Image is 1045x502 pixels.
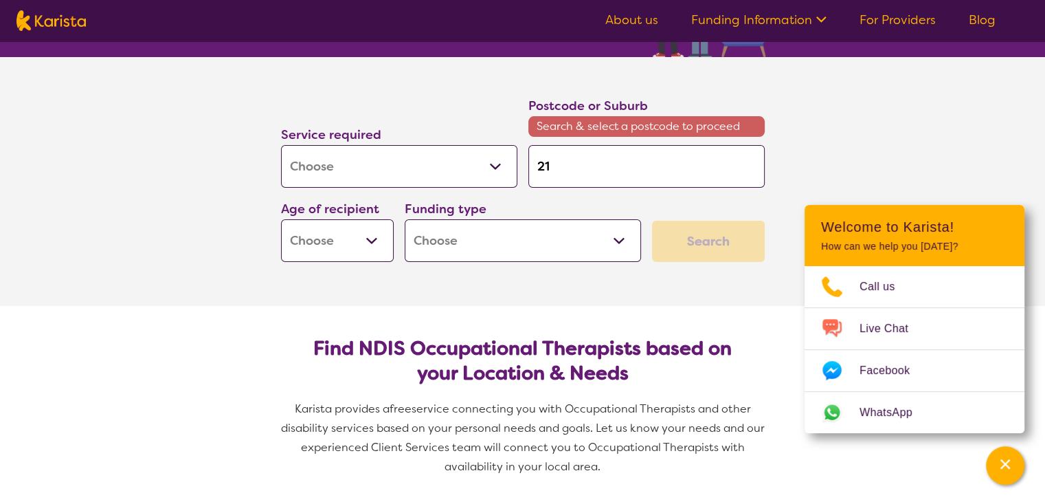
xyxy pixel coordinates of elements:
label: Funding type [405,201,486,217]
input: Type [528,145,765,188]
label: Postcode or Suburb [528,98,648,114]
a: Blog [969,12,996,28]
ul: Choose channel [805,266,1024,433]
button: Channel Menu [986,446,1024,485]
span: WhatsApp [859,402,929,423]
a: About us [605,12,658,28]
label: Age of recipient [281,201,379,217]
h2: Welcome to Karista! [821,219,1008,235]
span: Karista provides a [295,402,390,416]
span: Live Chat [859,318,925,339]
h2: Find NDIS Occupational Therapists based on your Location & Needs [292,336,754,386]
a: Funding Information [691,12,827,28]
span: service connecting you with Occupational Therapists and other disability services based on your p... [281,402,767,474]
img: Karista logo [16,10,86,31]
p: How can we help you [DATE]? [821,241,1008,252]
div: Channel Menu [805,205,1024,433]
label: Service required [281,127,381,143]
a: Web link opens in a new tab. [805,392,1024,433]
a: For Providers [859,12,936,28]
span: free [390,402,412,416]
span: Call us [859,276,912,297]
span: Search & select a postcode to proceed [528,116,765,137]
span: Facebook [859,360,926,381]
